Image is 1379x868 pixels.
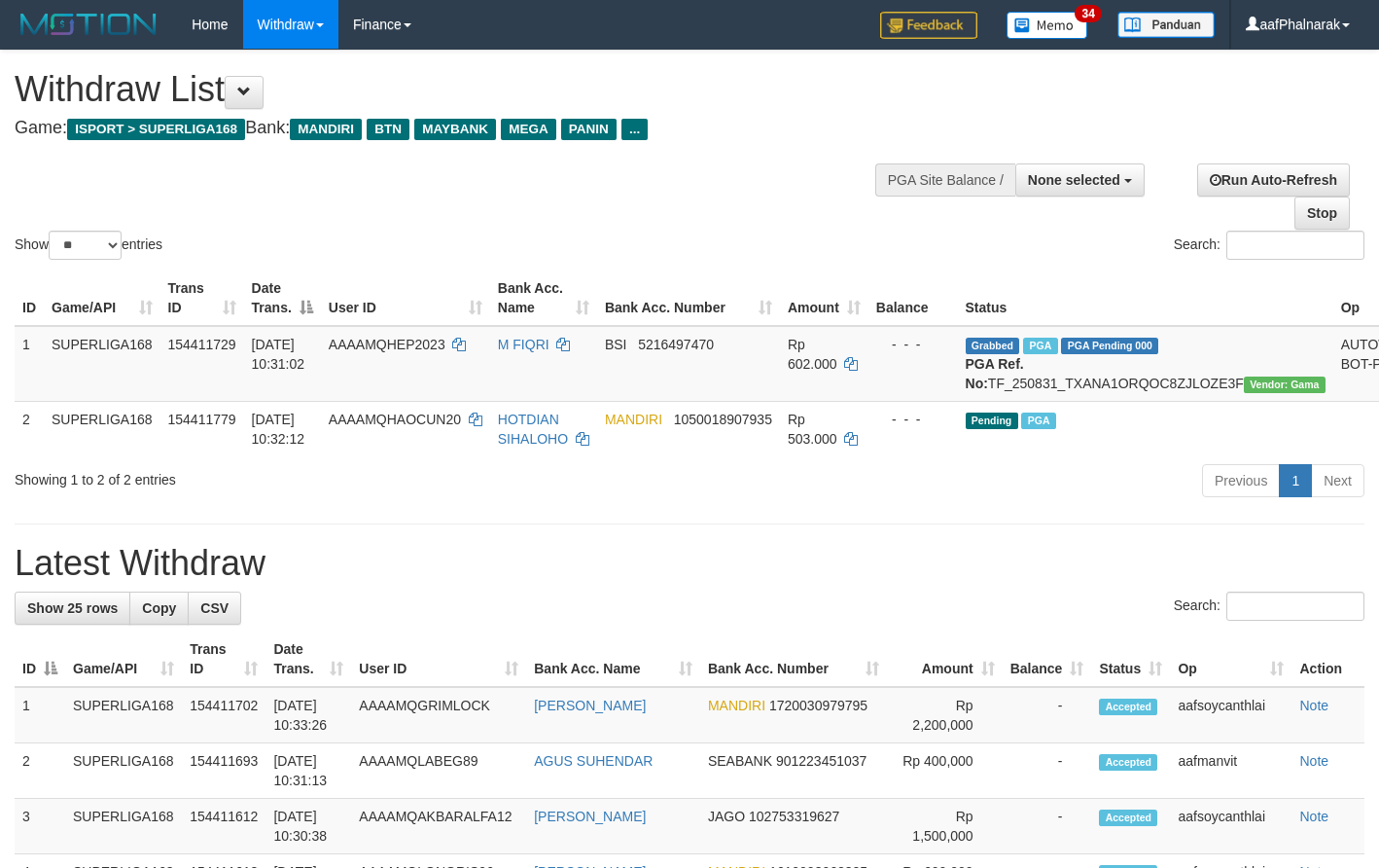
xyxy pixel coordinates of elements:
[1061,338,1158,354] span: PGA Pending
[321,271,490,326] th: User ID: activate to sort column ascending
[168,412,236,427] span: 154411779
[329,337,445,352] span: AAAAMQHEP2023
[526,632,700,687] th: Bank Acc. Name: activate to sort column ascending
[490,271,597,326] th: Bank Acc. Name: activate to sort column ascending
[142,600,176,616] span: Copy
[1170,632,1291,687] th: Op: activate to sort column ascending
[67,119,245,140] span: ISPORT > SUPERLIGA168
[1170,799,1291,854] td: aafsoycanthlai
[15,687,65,743] td: 1
[244,271,321,326] th: Date Trans.: activate to sort column descending
[966,413,1018,429] span: Pending
[1003,632,1092,687] th: Balance: activate to sort column ascending
[769,698,867,713] span: Copy 1720030979795 to clipboard
[15,271,44,326] th: ID
[15,799,65,854] td: 3
[182,632,265,687] th: Trans ID: activate to sort column ascending
[875,163,1015,197] div: PGA Site Balance /
[15,119,900,138] h4: Game: Bank:
[868,271,958,326] th: Balance
[65,687,182,743] td: SUPERLIGA168
[780,271,868,326] th: Amount: activate to sort column ascending
[200,600,229,616] span: CSV
[15,592,130,625] a: Show 25 rows
[887,743,1003,799] td: Rp 400,000
[605,337,627,352] span: BSI
[129,592,189,625] a: Copy
[15,743,65,799] td: 2
[44,401,160,456] td: SUPERLIGA168
[1299,809,1328,824] a: Note
[351,799,526,854] td: AAAAMQAKBARALFA12
[290,119,362,140] span: MANDIRI
[501,119,556,140] span: MEGA
[1299,698,1328,713] a: Note
[674,412,772,427] span: Copy 1050018907935 to clipboard
[265,743,351,799] td: [DATE] 10:31:13
[776,753,866,769] span: Copy 901223451037 to clipboard
[966,356,1024,391] b: PGA Ref. No:
[329,412,461,427] span: AAAAMQHAOCUN20
[1003,687,1092,743] td: -
[1015,163,1145,197] button: None selected
[65,632,182,687] th: Game/API: activate to sort column ascending
[498,337,549,352] a: M FIQRI
[265,799,351,854] td: [DATE] 10:30:38
[1291,632,1364,687] th: Action
[749,809,839,824] span: Copy 102753319627 to clipboard
[1117,12,1215,38] img: panduan.png
[534,753,653,769] a: AGUS SUHENDAR
[1202,464,1280,497] a: Previous
[15,10,162,39] img: MOTION_logo.png
[182,799,265,854] td: 154411612
[15,231,162,260] label: Show entries
[351,687,526,743] td: AAAAMQGRIMLOCK
[188,592,241,625] a: CSV
[1244,377,1326,393] span: Vendor URL: https://trx31.1velocity.biz
[1003,743,1092,799] td: -
[1170,743,1291,799] td: aafmanvit
[65,799,182,854] td: SUPERLIGA168
[265,687,351,743] td: [DATE] 10:33:26
[15,632,65,687] th: ID: activate to sort column descending
[887,687,1003,743] td: Rp 2,200,000
[958,326,1333,402] td: TF_250831_TXANA1ORQOC8ZJLOZE3F
[534,809,646,824] a: [PERSON_NAME]
[708,698,765,713] span: MANDIRI
[1075,5,1101,22] span: 34
[15,70,900,109] h1: Withdraw List
[605,412,662,427] span: MANDIRI
[15,462,560,489] div: Showing 1 to 2 of 2 entries
[788,337,837,372] span: Rp 602.000
[887,799,1003,854] td: Rp 1,500,000
[638,337,714,352] span: Copy 5216497470 to clipboard
[708,809,745,824] span: JAGO
[1170,687,1291,743] td: aafsoycanthlai
[27,600,118,616] span: Show 25 rows
[160,271,244,326] th: Trans ID: activate to sort column ascending
[1174,592,1364,621] label: Search:
[1099,810,1157,826] span: Accepted
[1021,413,1055,429] span: Marked by aafsoumeymey
[1226,592,1364,621] input: Search:
[1028,172,1120,188] span: None selected
[351,632,526,687] th: User ID: activate to sort column ascending
[621,119,648,140] span: ...
[876,410,950,429] div: - - -
[876,335,950,354] div: - - -
[15,401,44,456] td: 2
[788,412,837,447] span: Rp 503.000
[15,544,1364,583] h1: Latest Withdraw
[367,119,409,140] span: BTN
[708,753,772,769] span: SEABANK
[265,632,351,687] th: Date Trans.: activate to sort column ascending
[1311,464,1364,497] a: Next
[1003,799,1092,854] td: -
[966,338,1020,354] span: Grabbed
[880,12,977,39] img: Feedback.jpg
[1226,231,1364,260] input: Search:
[1197,163,1350,197] a: Run Auto-Refresh
[1294,197,1350,230] a: Stop
[1174,231,1364,260] label: Search:
[44,326,160,402] td: SUPERLIGA168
